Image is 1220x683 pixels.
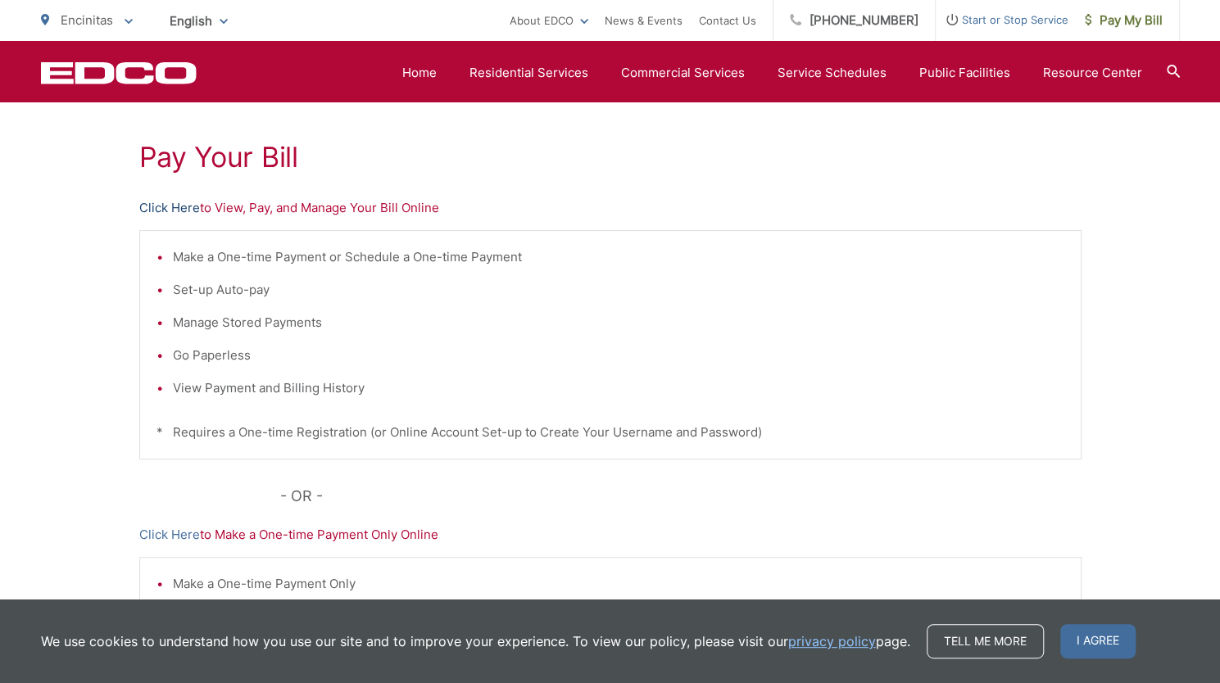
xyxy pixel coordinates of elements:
a: Public Facilities [919,63,1010,83]
h1: Pay Your Bill [139,141,1082,174]
span: Pay My Bill [1085,11,1163,30]
p: to Make a One-time Payment Only Online [139,525,1082,545]
p: - OR - [280,484,1082,509]
li: Go Paperless [173,346,1064,365]
a: Home [402,63,437,83]
a: Residential Services [469,63,588,83]
li: View Payment and Billing History [173,378,1064,398]
a: EDCD logo. Return to the homepage. [41,61,197,84]
a: Click Here [139,525,200,545]
li: Manage Stored Payments [173,313,1064,332]
li: Set-up Auto-pay [173,280,1064,300]
a: News & Events [605,11,683,30]
p: We use cookies to understand how you use our site and to improve your experience. To view our pol... [41,631,910,651]
a: Commercial Services [621,63,745,83]
p: * Requires a One-time Registration (or Online Account Set-up to Create Your Username and Password) [156,423,1064,442]
a: Contact Us [699,11,756,30]
span: Encinitas [61,12,113,28]
a: Resource Center [1043,63,1142,83]
span: I agree [1060,624,1136,658]
li: Make a One-time Payment Only [173,574,1064,594]
a: Click Here [139,198,200,218]
li: Make a One-time Payment or Schedule a One-time Payment [173,247,1064,267]
a: Service Schedules [778,63,887,83]
a: privacy policy [788,631,876,651]
a: About EDCO [510,11,588,30]
p: to View, Pay, and Manage Your Bill Online [139,198,1082,218]
a: Tell me more [927,624,1044,658]
span: English [157,7,240,35]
